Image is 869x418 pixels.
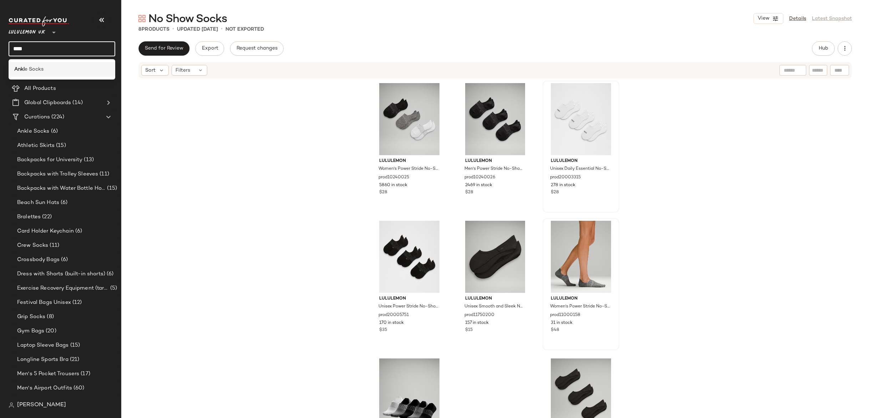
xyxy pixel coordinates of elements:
img: LU9CMDS_0002_1 [545,83,617,155]
span: Request changes [236,46,278,51]
span: $28 [551,189,559,196]
span: 278 in stock [551,182,575,189]
span: (60) [72,384,85,392]
span: Global Clipboards [24,99,71,107]
span: No Show Socks [148,12,227,26]
span: $15 [465,327,473,333]
span: Backpacks for University [17,156,82,164]
span: (11) [48,241,59,250]
span: 170 in stock [379,320,404,326]
span: (11) [98,170,109,178]
span: Bralettes [17,213,41,221]
span: 8 [138,27,142,32]
span: Festival Bags Unisex [17,299,71,307]
span: Dress with Shorts (built-in shorts) [17,270,105,278]
span: lululemon [379,158,439,164]
span: Longline Sports Bra [17,356,68,364]
span: (6) [105,270,113,278]
span: All Products [24,85,56,93]
span: $28 [465,189,473,196]
span: (224) [50,113,64,121]
span: (15) [55,142,66,150]
button: Send for Review [138,41,189,56]
p: Not Exported [225,26,264,33]
img: svg%3e [138,15,146,22]
span: Send for Review [144,46,183,51]
span: prod10240025 [378,174,409,181]
span: 157 in stock [465,320,489,326]
span: prod11750200 [464,312,494,318]
span: (15) [69,341,80,350]
span: Ankle Socks [17,127,50,136]
span: Laptop Sleeve Bags [17,341,69,350]
span: • [221,25,223,34]
span: Gym Bags [17,327,44,335]
span: e Socks [25,66,44,73]
span: lululemon [465,158,525,164]
img: LW9EFQS_035500_1 [545,221,617,293]
span: (6) [50,127,58,136]
button: View [753,13,783,24]
span: Men's Power Stride No-Show Socks with Active Grip 3 Pack [464,166,525,172]
span: 31 in stock [551,320,573,326]
p: updated [DATE] [177,26,218,33]
span: 2469 in stock [465,182,492,189]
img: LW9DLES_035500_1 [373,83,445,155]
span: Women's Power Stride No-Show Socks with Active Grip 3 Pack [378,166,439,172]
span: [PERSON_NAME] [17,401,66,409]
img: LM9AGJS_0001_1 [459,83,531,155]
button: Request changes [230,41,284,56]
span: (15) [106,184,117,193]
span: Crew Socks [17,241,48,250]
span: prod11000158 [550,312,580,318]
span: Athletic Skirts [17,142,55,150]
span: View [757,16,769,21]
span: Men's Airport Outfits [17,384,72,392]
span: Beach Sun Hats [17,199,59,207]
span: Hub [818,46,828,51]
span: lululemon [379,296,439,302]
span: Export [201,46,218,51]
span: (13) [82,156,94,164]
span: (14) [71,99,83,107]
span: Women's Power Stride No-Show Socks with Active Grip 5 Pack [550,304,610,310]
span: (20) [44,327,56,335]
span: (5) [109,284,117,292]
span: Card Holder Keychain [17,227,74,235]
span: lululemon [465,296,525,302]
span: (6) [60,256,68,264]
button: Export [195,41,224,56]
span: Crossbody Bags [17,256,60,264]
span: prod20005751 [378,312,409,318]
span: Curations [24,113,50,121]
span: prod20003315 [550,174,581,181]
img: LU9CPMS_0001_1 [373,221,445,293]
span: $35 [379,327,387,333]
span: Unisex Smooth and Sleek No-Show Socks [464,304,525,310]
span: • [172,25,174,34]
a: Details [789,15,806,22]
span: Exercise Recovery Equipment (target mobility + muscle recovery equipment) [17,284,109,292]
span: (21) [68,356,80,364]
div: Products [138,26,169,33]
span: $48 [551,327,559,333]
span: (22) [41,213,52,221]
span: (17) [79,370,90,378]
img: LU9BXTS_0001_1 [459,221,531,293]
span: Unisex Power Stride No-Show Socks 3 Pack [378,304,439,310]
span: Unisex Daily Essential No-Show Socks 3 Pack [550,166,610,172]
b: Ankl [14,66,25,73]
span: $28 [379,189,387,196]
span: 5860 in stock [379,182,407,189]
span: Filters [176,67,190,74]
span: Men's 5 Pocket Trousers [17,370,79,378]
span: Backpacks with Trolley Sleeves [17,170,98,178]
span: Grip Socks [17,313,45,321]
span: Lululemon UK [9,24,45,37]
span: (6) [74,227,82,235]
span: lululemon [551,158,611,164]
span: (6) [59,199,67,207]
img: svg%3e [9,402,14,408]
span: (8) [45,313,54,321]
span: (12) [71,299,82,307]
